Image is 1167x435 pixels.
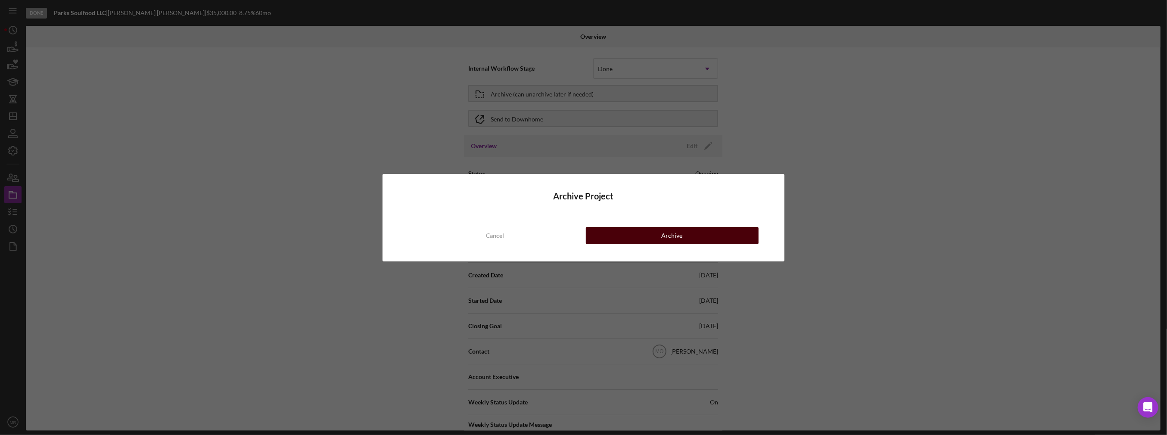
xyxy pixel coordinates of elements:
[408,227,581,244] button: Cancel
[408,191,759,201] h4: Archive Project
[486,227,504,244] div: Cancel
[586,227,759,244] button: Archive
[1138,397,1158,418] div: Open Intercom Messenger
[662,227,683,244] div: Archive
